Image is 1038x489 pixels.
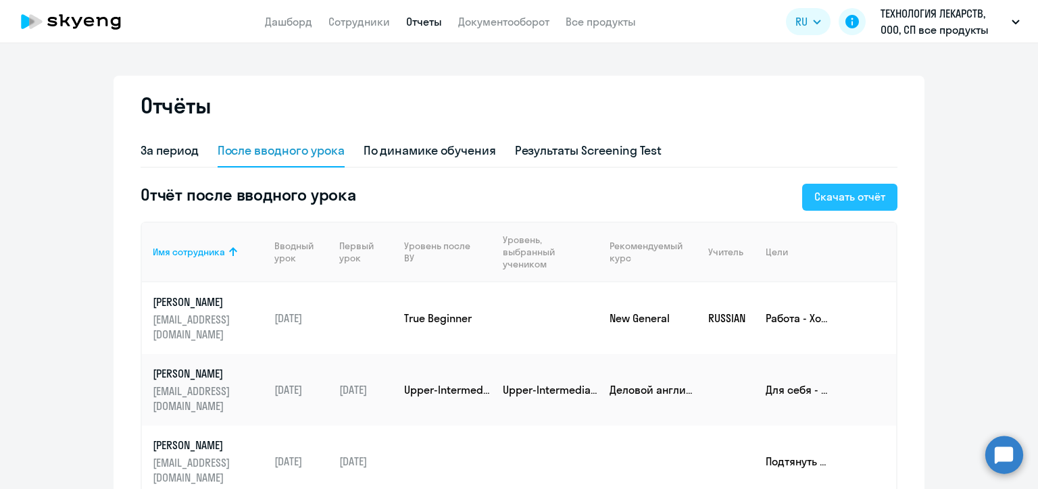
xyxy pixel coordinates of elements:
div: Имя сотрудника [153,246,264,258]
a: Все продукты [566,15,636,28]
button: Скачать отчёт [802,184,897,211]
div: После вводного урока [218,142,345,159]
p: [DATE] [339,382,393,397]
p: [DATE] [274,311,328,326]
div: Первый урок [339,240,383,264]
span: RU [795,14,808,30]
div: Рекомендуемый курс [610,240,687,264]
p: [EMAIL_ADDRESS][DOMAIN_NAME] [153,312,264,342]
div: Цели [766,246,885,258]
p: Для себя - Фильмы и сериалы в оригинале, понимать тексты и смысл любимых песен; Для себя - самора... [766,382,829,397]
a: [PERSON_NAME][EMAIL_ADDRESS][DOMAIN_NAME] [153,294,264,342]
a: Отчеты [406,15,442,28]
p: [EMAIL_ADDRESS][DOMAIN_NAME] [153,384,264,413]
p: Деловой английский [610,382,697,397]
p: [DATE] [274,454,328,469]
div: Первый урок [339,240,393,264]
p: [DATE] [339,454,393,469]
td: True Beginner [393,282,492,354]
h5: Отчёт после вводного урока [141,184,356,205]
h2: Отчёты [141,92,211,119]
div: Цели [766,246,788,258]
p: [EMAIL_ADDRESS][DOMAIN_NAME] [153,455,264,485]
div: За период [141,142,199,159]
a: [PERSON_NAME][EMAIL_ADDRESS][DOMAIN_NAME] [153,438,264,485]
a: Документооборот [458,15,549,28]
div: Вводный урок [274,240,319,264]
div: Скачать отчёт [814,188,885,205]
div: Уровень, выбранный учеником [503,234,599,270]
p: [PERSON_NAME] [153,438,264,453]
a: Дашборд [265,15,312,28]
div: Результаты Screening Test [515,142,662,159]
div: Уровень после ВУ [404,240,492,264]
div: Рекомендуемый курс [610,240,697,264]
div: Имя сотрудника [153,246,225,258]
td: RUSSIAN [697,282,755,354]
div: Уровень, выбранный учеником [503,234,590,270]
div: Учитель [708,246,755,258]
a: Сотрудники [328,15,390,28]
td: Upper-Intermediate [492,354,599,426]
p: New General [610,311,697,326]
div: По динамике обучения [364,142,496,159]
div: Вводный урок [274,240,328,264]
div: Учитель [708,246,743,258]
button: ТЕХНОЛОГИЯ ЛЕКАРСТВ, ООО, СП все продукты [874,5,1027,38]
p: [PERSON_NAME] [153,294,264,309]
a: [PERSON_NAME][EMAIL_ADDRESS][DOMAIN_NAME] [153,366,264,413]
p: ТЕХНОЛОГИЯ ЛЕКАРСТВ, ООО, СП все продукты [881,5,1006,38]
p: [DATE] [274,382,328,397]
td: Upper-Intermediate [393,354,492,426]
p: Работа - Хочется свободно и легко общаться с коллегами из разных стран; Путешествия - Общаться с ... [766,311,829,326]
p: Подтянуть отметки в школе; Развить логику и мышление [766,454,829,469]
p: [PERSON_NAME] [153,366,264,381]
button: RU [786,8,831,35]
div: Уровень после ВУ [404,240,480,264]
